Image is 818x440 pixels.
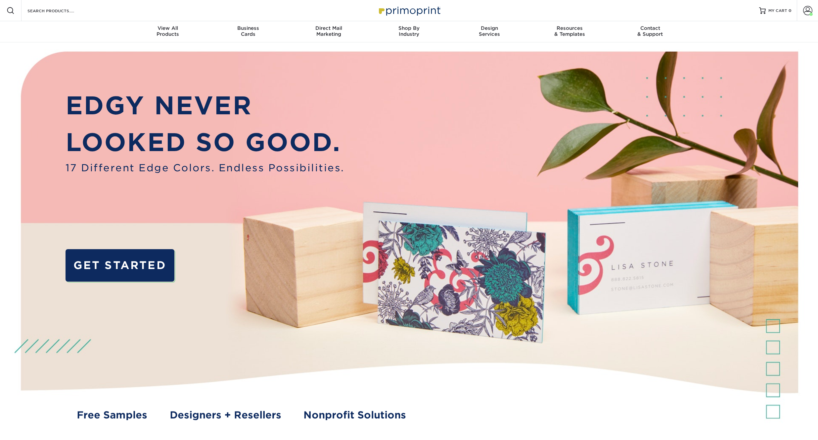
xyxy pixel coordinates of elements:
[529,21,610,42] a: Resources& Templates
[66,87,344,124] p: EDGY NEVER
[77,408,147,422] a: Free Samples
[128,21,208,42] a: View AllProducts
[610,25,690,31] span: Contact
[303,408,406,422] a: Nonprofit Solutions
[128,25,208,31] span: View All
[376,3,442,18] img: Primoprint
[369,25,449,31] span: Shop By
[449,25,529,31] span: Design
[208,21,289,42] a: BusinessCards
[170,408,281,422] a: Designers + Resellers
[529,25,610,37] div: & Templates
[369,25,449,37] div: Industry
[449,25,529,37] div: Services
[128,25,208,37] div: Products
[449,21,529,42] a: DesignServices
[610,21,690,42] a: Contact& Support
[66,161,344,175] span: 17 Different Edge Colors. Endless Possibilities.
[289,25,369,31] span: Direct Mail
[208,25,289,31] span: Business
[208,25,289,37] div: Cards
[610,25,690,37] div: & Support
[66,249,174,282] a: GET STARTED
[529,25,610,31] span: Resources
[369,21,449,42] a: Shop ByIndustry
[289,25,369,37] div: Marketing
[27,7,91,15] input: SEARCH PRODUCTS.....
[789,8,792,13] span: 0
[768,8,787,14] span: MY CART
[66,124,344,161] p: LOOKED SO GOOD.
[289,21,369,42] a: Direct MailMarketing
